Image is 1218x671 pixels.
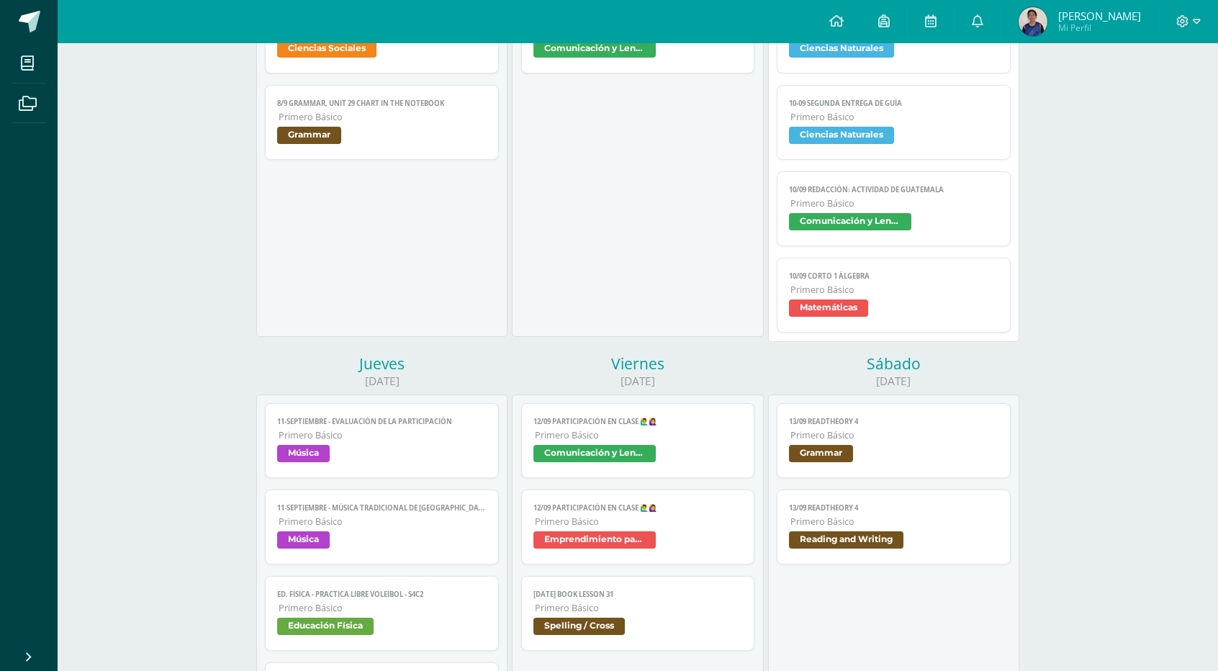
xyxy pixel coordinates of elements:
[277,618,374,635] span: Educación Física
[777,171,1011,246] a: 10/09 REDACCIÓN: Actividad de GuatemalaPrimero BásicoComunicación y Lenguaje
[256,374,507,389] div: [DATE]
[535,429,743,441] span: Primero Básico
[768,353,1019,374] div: Sábado
[277,445,330,462] span: Música
[265,576,499,651] a: Ed. Física - PRACTICA LIBRE Voleibol - S4C2Primero BásicoEducación Física
[279,602,487,614] span: Primero Básico
[277,40,376,58] span: Ciencias Sociales
[533,40,656,58] span: Comunicación y Lenguaje
[521,403,755,478] a: 12/09 Participación en clase 🙋‍♂️🙋‍♀️Primero BásicoComunicación y Lenguaje
[533,503,743,513] span: 12/09 Participación en clase 🙋‍♂️🙋‍♀️
[790,197,998,210] span: Primero Básico
[533,618,625,635] span: Spelling / Cross
[256,353,507,374] div: Jueves
[535,515,743,528] span: Primero Básico
[533,531,656,549] span: Emprendimiento para la productividad
[533,417,743,426] span: 12/09 Participación en clase 🙋‍♂️🙋‍♀️
[789,213,911,230] span: Comunicación y Lenguaje
[777,85,1011,160] a: 10-09 SEGUNDA ENTREGA DE GUÍAPrimero BásicoCiencias Naturales
[533,590,743,599] span: [DATE] Book Lesson 31
[533,445,656,462] span: Comunicación y Lenguaje
[789,417,998,426] span: 13/09 ReadTheory 4
[265,85,499,160] a: 8/9 Grammar, Unit 29 chart in the notebookPrimero BásicoGrammar
[277,99,487,108] span: 8/9 Grammar, Unit 29 chart in the notebook
[789,99,998,108] span: 10-09 SEGUNDA ENTREGA DE GUÍA
[790,429,998,441] span: Primero Básico
[265,490,499,564] a: 11-septiembre - Música tradicional de [GEOGRAPHIC_DATA]Primero BásicoMúsica
[777,258,1011,333] a: 10/09 Corto 1 ÁlgebraPrimero BásicoMatemáticas
[768,374,1019,389] div: [DATE]
[790,111,998,123] span: Primero Básico
[1058,22,1141,34] span: Mi Perfil
[789,271,998,281] span: 10/09 Corto 1 Álgebra
[790,515,998,528] span: Primero Básico
[789,40,894,58] span: Ciencias Naturales
[512,374,763,389] div: [DATE]
[279,111,487,123] span: Primero Básico
[1058,9,1141,23] span: [PERSON_NAME]
[277,417,487,426] span: 11-septiembre - Evaluación de la participación
[521,576,755,651] a: [DATE] Book Lesson 31Primero BásicoSpelling / Cross
[789,127,894,144] span: Ciencias Naturales
[279,515,487,528] span: Primero Básico
[789,300,868,317] span: Matemáticas
[777,490,1011,564] a: 13/09 ReadTheory 4Primero BásicoReading and Writing
[1019,7,1047,36] img: de6150c211cbc1f257cf4b5405fdced8.png
[512,353,763,374] div: Viernes
[789,503,998,513] span: 13/09 ReadTheory 4
[277,531,330,549] span: Música
[521,490,755,564] a: 12/09 Participación en clase 🙋‍♂️🙋‍♀️Primero BásicoEmprendimiento para la productividad
[789,531,903,549] span: Reading and Writing
[279,429,487,441] span: Primero Básico
[790,284,998,296] span: Primero Básico
[277,503,487,513] span: 11-septiembre - Música tradicional de [GEOGRAPHIC_DATA]
[265,403,499,478] a: 11-septiembre - Evaluación de la participaciónPrimero BásicoMúsica
[277,127,341,144] span: Grammar
[777,403,1011,478] a: 13/09 ReadTheory 4Primero BásicoGrammar
[789,185,998,194] span: 10/09 REDACCIÓN: Actividad de Guatemala
[277,590,487,599] span: Ed. Física - PRACTICA LIBRE Voleibol - S4C2
[789,445,853,462] span: Grammar
[535,602,743,614] span: Primero Básico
